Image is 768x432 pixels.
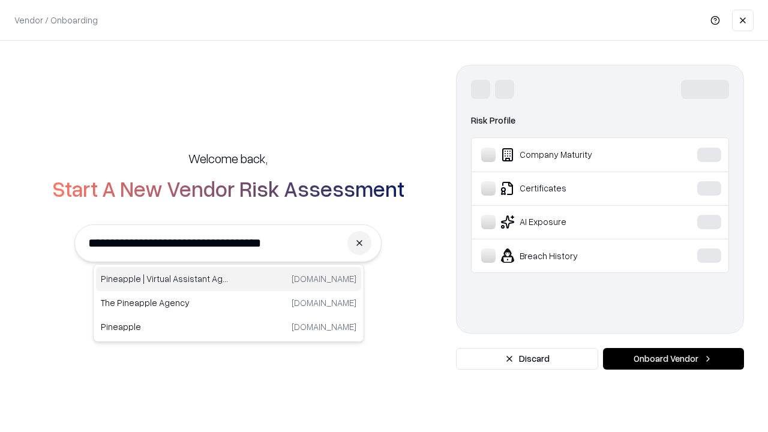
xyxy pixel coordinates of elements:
p: [DOMAIN_NAME] [292,320,356,333]
div: Certificates [481,181,661,196]
p: [DOMAIN_NAME] [292,296,356,309]
h2: Start A New Vendor Risk Assessment [52,176,404,200]
div: Company Maturity [481,148,661,162]
p: Pineapple | Virtual Assistant Agency [101,272,229,285]
p: Vendor / Onboarding [14,14,98,26]
button: Discard [456,348,598,370]
div: Breach History [481,248,661,263]
h5: Welcome back, [188,150,268,167]
div: Risk Profile [471,113,729,128]
p: Pineapple [101,320,229,333]
p: [DOMAIN_NAME] [292,272,356,285]
button: Onboard Vendor [603,348,744,370]
p: The Pineapple Agency [101,296,229,309]
div: AI Exposure [481,215,661,229]
div: Suggestions [93,264,364,342]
